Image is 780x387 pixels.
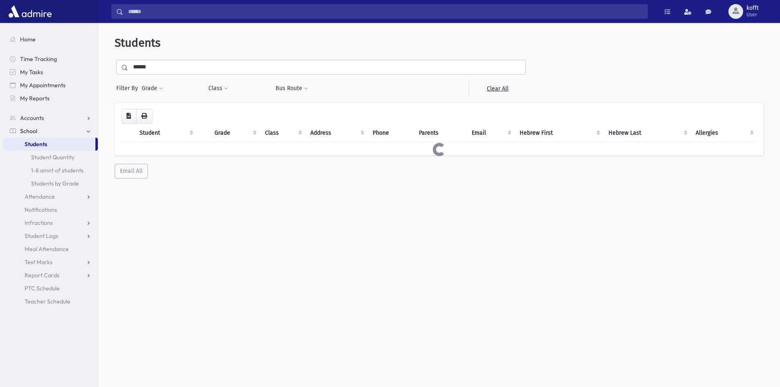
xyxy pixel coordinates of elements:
[414,124,467,143] th: Parents
[3,151,98,164] a: Student Quantity
[25,258,52,266] span: Test Marks
[469,81,526,96] a: Clear All
[135,124,197,143] th: Student
[3,52,98,66] a: Time Tracking
[3,216,98,229] a: Infractions
[25,232,58,240] span: Student Logs
[210,124,260,143] th: Grade
[3,242,98,256] a: Meal Attendance
[25,219,53,226] span: Infractions
[3,138,95,151] a: Students
[25,285,60,292] span: PTC Schedule
[20,55,57,63] span: Time Tracking
[20,114,44,122] span: Accounts
[515,124,603,143] th: Hebrew First
[3,177,98,190] a: Students by Grade
[3,282,98,295] a: PTC Schedule
[3,295,98,308] a: Teacher Schedule
[208,81,228,96] button: Class
[260,124,306,143] th: Class
[20,68,43,76] span: My Tasks
[141,81,163,96] button: Grade
[604,124,691,143] th: Hebrew Last
[115,36,161,50] span: Students
[3,92,98,105] a: My Reports
[7,3,54,20] img: AdmirePro
[121,109,136,124] button: CSV
[3,111,98,124] a: Accounts
[3,124,98,138] a: School
[746,11,759,18] span: User
[368,124,414,143] th: Phone
[123,4,647,19] input: Search
[3,256,98,269] a: Test Marks
[305,124,368,143] th: Address
[3,203,98,216] a: Notifications
[746,5,759,11] span: kofft
[25,298,70,305] span: Teacher Schedule
[275,81,308,96] button: Bus Route
[116,84,141,93] span: Filter By
[25,193,55,200] span: Attendance
[3,164,98,177] a: 1-8 amnt of students
[691,124,757,143] th: Allergies
[136,109,152,124] button: Print
[20,95,50,102] span: My Reports
[25,272,59,279] span: Report Cards
[25,140,47,148] span: Students
[25,206,57,213] span: Notifications
[3,33,98,46] a: Home
[3,229,98,242] a: Student Logs
[25,245,69,253] span: Meal Attendance
[3,79,98,92] a: My Appointments
[3,269,98,282] a: Report Cards
[115,164,148,179] button: Email All
[20,81,66,89] span: My Appointments
[467,124,515,143] th: Email
[3,66,98,79] a: My Tasks
[20,36,36,43] span: Home
[3,190,98,203] a: Attendance
[20,127,37,135] span: School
